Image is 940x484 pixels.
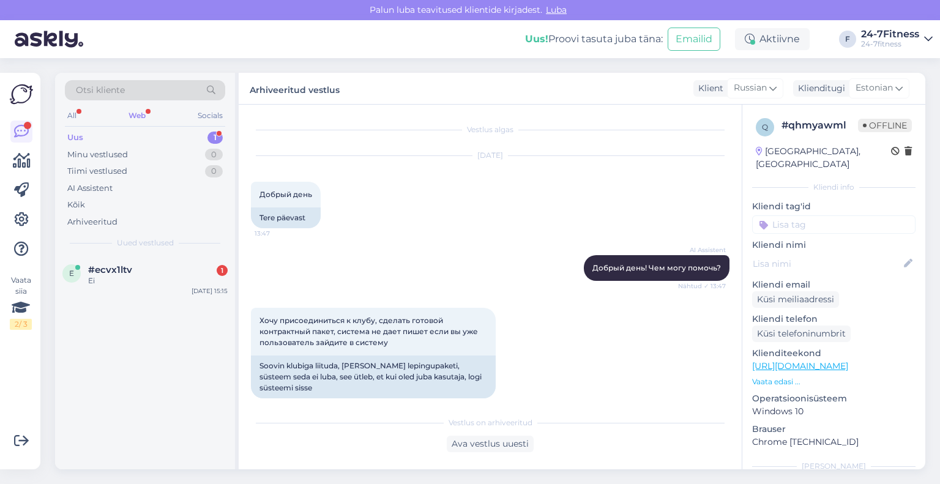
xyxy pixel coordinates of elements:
div: Tere päevast [251,207,321,228]
span: Хочу присоединиться к клубу, сделать готовой контрактный пакет, система не дает пишет если вы уже... [259,316,480,347]
p: Kliendi email [752,278,916,291]
p: Chrome [TECHNICAL_ID] [752,436,916,449]
p: Brauser [752,423,916,436]
span: #ecvx1ltv [88,264,132,275]
div: Tiimi vestlused [67,165,127,177]
p: Operatsioonisüsteem [752,392,916,405]
div: Ei [88,275,228,286]
div: Proovi tasuta juba täna: [525,32,663,47]
div: 24-7fitness [861,39,919,49]
input: Lisa nimi [753,257,901,270]
div: Kõik [67,199,85,211]
div: All [65,108,79,124]
span: q [762,122,768,132]
span: Vestlus on arhiveeritud [449,417,532,428]
span: Otsi kliente [76,84,125,97]
span: e [69,269,74,278]
div: [DATE] 15:15 [192,286,228,296]
p: Windows 10 [752,405,916,418]
span: Russian [734,81,767,95]
div: AI Assistent [67,182,113,195]
span: Добрый день [259,190,312,199]
div: Soovin klubiga liituda, [PERSON_NAME] lepingupaketi, süsteem seda ei luba, see ütleb, et kui oled... [251,356,496,398]
div: 0 [205,165,223,177]
div: [DATE] [251,150,729,161]
img: Askly Logo [10,83,33,106]
p: Vaata edasi ... [752,376,916,387]
div: Aktiivne [735,28,810,50]
div: Ava vestlus uuesti [447,436,534,452]
div: Minu vestlused [67,149,128,161]
a: [URL][DOMAIN_NAME] [752,360,848,371]
div: Arhiveeritud [67,216,117,228]
span: Uued vestlused [117,237,174,248]
div: Kliendi info [752,182,916,193]
div: Vestlus algas [251,124,729,135]
a: 24-7Fitness24-7fitness [861,29,933,49]
span: 13:47 [255,229,300,238]
p: Kliendi telefon [752,313,916,326]
div: Socials [195,108,225,124]
span: Nähtud ✓ 13:47 [678,281,726,291]
div: Vaata siia [10,275,32,330]
p: Kliendi nimi [752,239,916,251]
div: [GEOGRAPHIC_DATA], [GEOGRAPHIC_DATA] [756,145,891,171]
p: Klienditeekond [752,347,916,360]
span: Luba [542,4,570,15]
button: Emailid [668,28,720,51]
div: F [839,31,856,48]
div: 1 [207,132,223,144]
div: [PERSON_NAME] [752,461,916,472]
p: Kliendi tag'id [752,200,916,213]
span: Добрый день! Чем могу помочь? [592,263,721,272]
span: Estonian [856,81,893,95]
span: AI Assistent [680,245,726,255]
input: Lisa tag [752,215,916,234]
div: Web [126,108,148,124]
div: Klienditugi [793,82,845,95]
div: Uus [67,132,83,144]
div: Klient [693,82,723,95]
b: Uus! [525,33,548,45]
div: 2 / 3 [10,319,32,330]
div: Küsi meiliaadressi [752,291,839,308]
div: 0 [205,149,223,161]
div: # qhmyawml [781,118,858,133]
span: Offline [858,119,912,132]
div: 1 [217,265,228,276]
label: Arhiveeritud vestlus [250,80,340,97]
div: 24-7Fitness [861,29,919,39]
div: Küsi telefoninumbrit [752,326,851,342]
